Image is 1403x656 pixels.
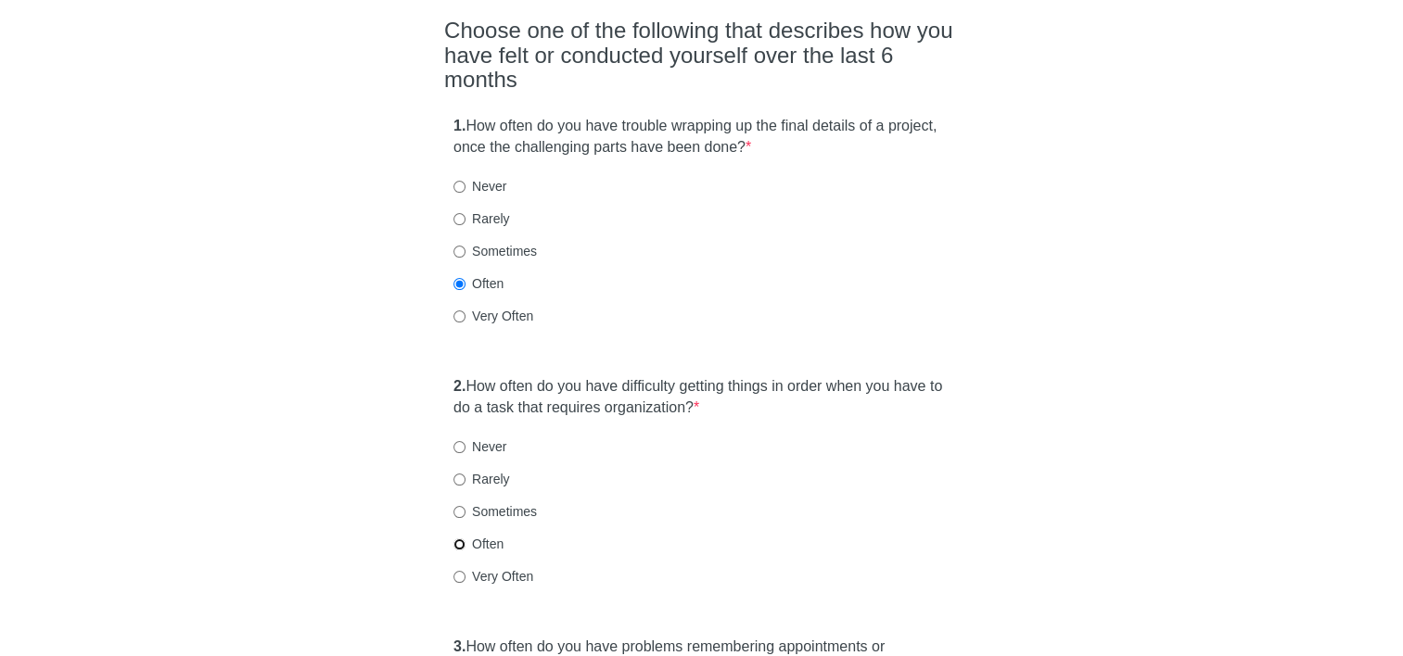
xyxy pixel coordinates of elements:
input: Very Often [453,571,466,583]
label: Sometimes [453,502,537,521]
input: Often [453,278,466,290]
label: Rarely [453,470,509,488]
label: How often do you have difficulty getting things in order when you have to do a task that requires... [453,376,950,419]
label: How often do you have trouble wrapping up the final details of a project, once the challenging pa... [453,116,950,158]
input: Rarely [453,473,466,486]
h2: Choose one of the following that describes how you have felt or conducted yourself over the last ... [444,19,959,92]
input: Sometimes [453,246,466,258]
input: Never [453,181,466,193]
label: Often [453,274,504,293]
input: Rarely [453,213,466,225]
strong: 3. [453,638,466,654]
strong: 2. [453,378,466,394]
label: Very Often [453,567,533,586]
input: Very Often [453,310,466,322]
label: Sometimes [453,242,537,260]
input: Often [453,538,466,550]
input: Sometimes [453,506,466,518]
input: Never [453,441,466,453]
label: Never [453,177,506,196]
label: Often [453,535,504,553]
strong: 1. [453,118,466,133]
label: Never [453,437,506,456]
label: Rarely [453,209,509,228]
label: Very Often [453,307,533,325]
